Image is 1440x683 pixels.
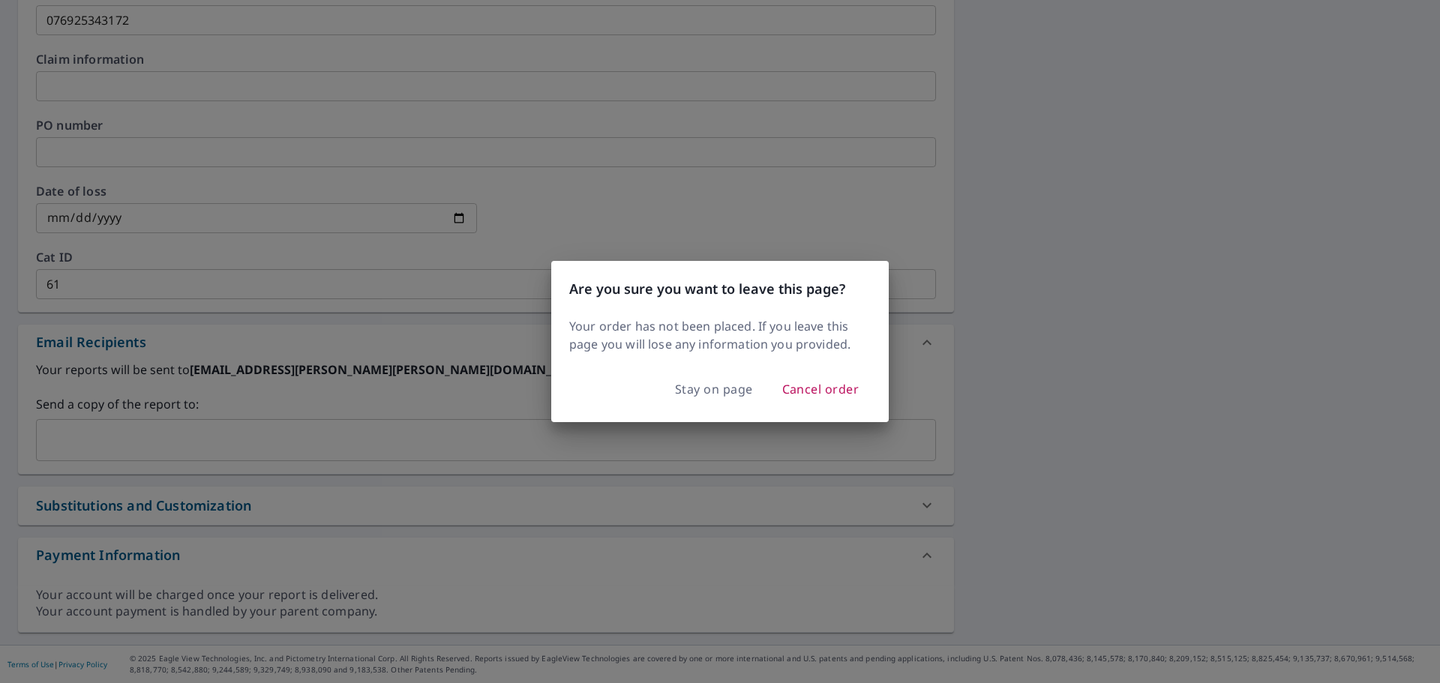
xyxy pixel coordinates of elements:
button: Cancel order [770,374,871,404]
span: Stay on page [675,379,753,400]
button: Stay on page [664,375,764,403]
span: Cancel order [782,379,859,400]
h3: Are you sure you want to leave this page? [569,279,871,299]
p: Your order has not been placed. If you leave this page you will lose any information you provided. [569,317,871,353]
